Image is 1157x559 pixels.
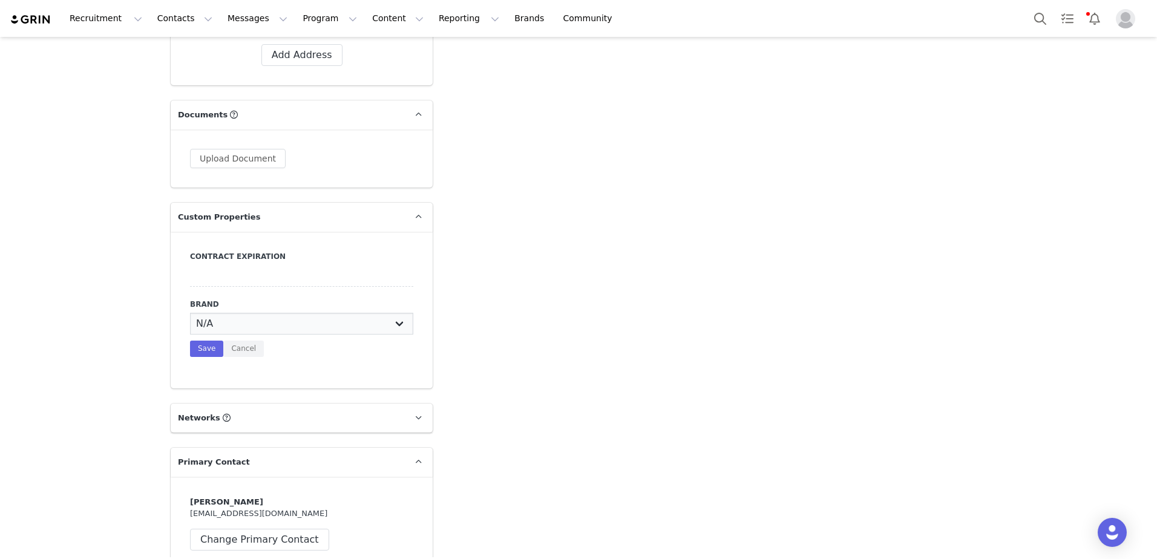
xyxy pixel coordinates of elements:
[1054,5,1081,32] a: Tasks
[178,412,220,424] span: Networks
[1081,5,1108,32] button: Notifications
[62,5,149,32] button: Recruitment
[1027,5,1054,32] button: Search
[150,5,220,32] button: Contacts
[295,5,364,32] button: Program
[1109,9,1147,28] button: Profile
[190,529,329,551] button: Change Primary Contact
[1116,9,1135,28] img: placeholder-profile.jpg
[190,251,413,262] label: Contract Expiration
[431,5,506,32] button: Reporting
[220,5,295,32] button: Messages
[190,299,413,310] label: Brand
[190,496,413,551] div: [EMAIL_ADDRESS][DOMAIN_NAME]
[223,341,264,357] button: Cancel
[190,497,263,506] strong: [PERSON_NAME]
[556,5,625,32] a: Community
[178,109,228,121] span: Documents
[1098,518,1127,547] div: Open Intercom Messenger
[178,456,250,468] span: Primary Contact
[10,14,52,25] img: grin logo
[261,44,343,66] button: Add Address
[507,5,555,32] a: Brands
[10,10,497,23] body: Rich Text Area. Press ALT-0 for help.
[190,149,286,168] button: Upload Document
[178,211,260,223] span: Custom Properties
[365,5,431,32] button: Content
[190,341,223,357] button: Save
